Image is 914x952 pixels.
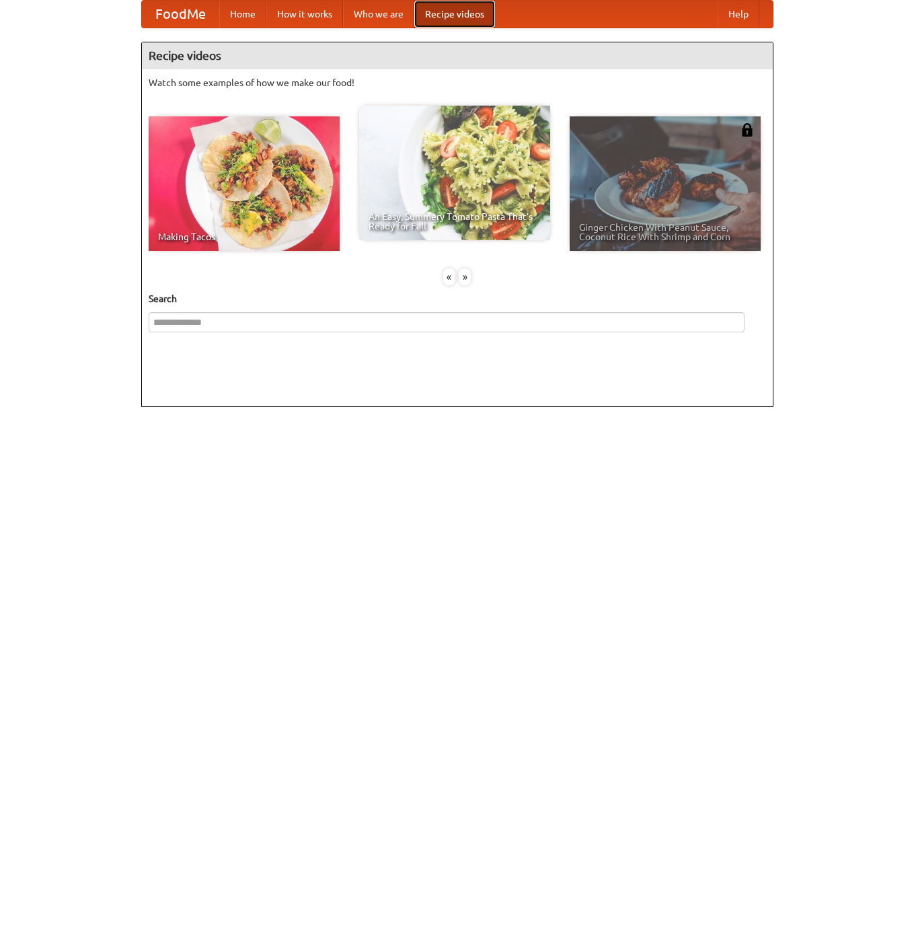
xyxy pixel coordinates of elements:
div: » [459,268,471,285]
a: Making Tacos [149,116,340,251]
a: Home [219,1,266,28]
a: An Easy, Summery Tomato Pasta That's Ready for Fall [359,106,550,240]
a: FoodMe [142,1,219,28]
a: Who we are [343,1,414,28]
h5: Search [149,292,766,305]
a: Help [718,1,759,28]
a: How it works [266,1,343,28]
h4: Recipe videos [142,42,773,69]
a: Recipe videos [414,1,495,28]
span: Making Tacos [158,232,330,242]
div: « [443,268,455,285]
p: Watch some examples of how we make our food! [149,76,766,89]
span: An Easy, Summery Tomato Pasta That's Ready for Fall [369,212,541,231]
img: 483408.png [740,123,754,137]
